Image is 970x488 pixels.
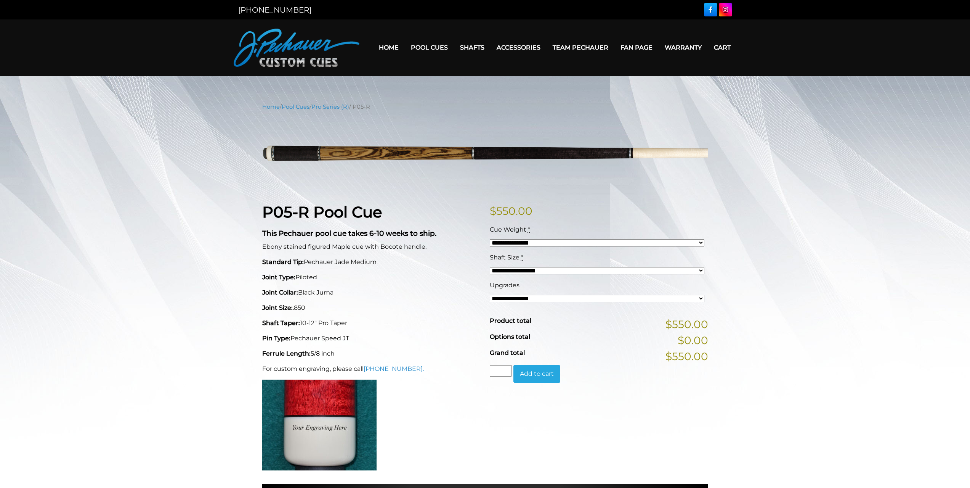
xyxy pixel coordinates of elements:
[262,242,481,251] p: Ebony stained figured Maple cue with Bocote handle.
[513,365,560,383] button: Add to cart
[678,332,708,348] span: $0.00
[490,226,526,233] span: Cue Weight
[262,117,708,191] img: P05-N.png
[490,205,532,217] bdi: 550.00
[311,103,349,110] a: Pro Series (R)
[547,38,614,57] a: Team Pechauer
[262,364,481,374] p: For custom engraving, please call
[262,103,280,110] a: Home
[262,288,481,297] p: Black Juma
[234,29,359,67] img: Pechauer Custom Cues
[490,333,530,340] span: Options total
[262,304,293,311] strong: Joint Size:
[238,5,311,14] a: [PHONE_NUMBER]
[262,229,436,238] strong: This Pechauer pool cue takes 6-10 weeks to ship.
[490,254,519,261] span: Shaft Size
[262,258,481,267] p: Pechauer Jade Medium
[262,289,298,296] strong: Joint Collar:
[262,303,481,312] p: .850
[262,103,708,111] nav: Breadcrumb
[528,226,530,233] abbr: required
[490,365,512,377] input: Product quantity
[708,38,737,57] a: Cart
[262,335,290,342] strong: Pin Type:
[491,38,547,57] a: Accessories
[454,38,491,57] a: Shafts
[521,254,523,261] abbr: required
[490,349,525,356] span: Grand total
[364,365,424,372] a: [PHONE_NUMBER].
[262,258,304,266] strong: Standard Tip:
[665,316,708,332] span: $550.00
[490,317,531,324] span: Product total
[665,348,708,364] span: $550.00
[262,319,300,327] strong: Shaft Taper:
[614,38,659,57] a: Fan Page
[262,273,481,282] p: Piloted
[262,334,481,343] p: Pechauer Speed JT
[262,319,481,328] p: 10-12" Pro Taper
[262,349,481,358] p: 5/8 inch
[262,350,311,357] strong: Ferrule Length:
[490,205,496,217] span: $
[490,282,519,289] span: Upgrades
[282,103,309,110] a: Pool Cues
[262,203,382,221] strong: P05-R Pool Cue
[373,38,405,57] a: Home
[262,274,295,281] strong: Joint Type:
[659,38,708,57] a: Warranty
[405,38,454,57] a: Pool Cues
